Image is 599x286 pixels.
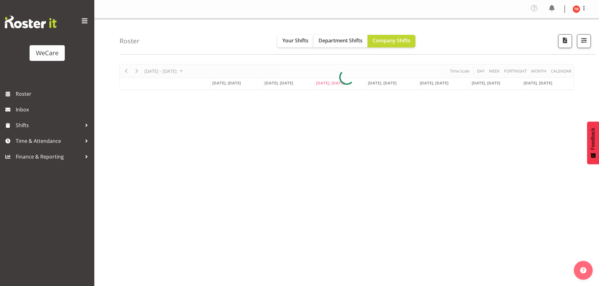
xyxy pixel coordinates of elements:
[277,35,313,47] button: Your Shifts
[590,128,596,150] span: Feedback
[558,34,572,48] button: Download a PDF of the roster according to the set date range.
[119,37,140,45] h4: Roster
[373,37,410,44] span: Company Shifts
[16,152,82,161] span: Finance & Reporting
[319,37,363,44] span: Department Shifts
[16,105,91,114] span: Inbox
[587,121,599,164] button: Feedback - Show survey
[577,34,591,48] button: Filter Shifts
[36,48,58,58] div: WeCare
[368,35,415,47] button: Company Shifts
[573,5,580,13] img: tyla-boyd11707.jpg
[580,267,586,273] img: help-xxl-2.png
[5,16,57,28] img: Rosterit website logo
[16,136,82,146] span: Time & Attendance
[313,35,368,47] button: Department Shifts
[282,37,308,44] span: Your Shifts
[16,89,91,99] span: Roster
[16,121,82,130] span: Shifts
